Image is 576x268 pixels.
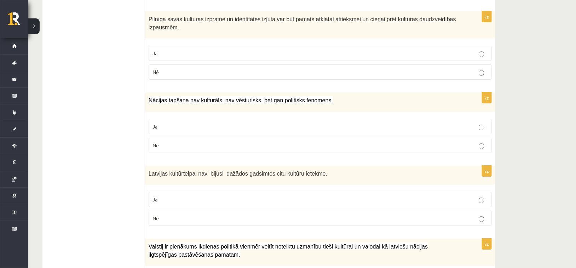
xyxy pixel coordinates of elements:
input: Nē [479,143,484,149]
input: Jā [479,51,484,57]
span: Nācijas tapšana nav kulturāls, nav vēsturisks, bet gan politisks fenomens. [149,97,333,103]
p: 2p [482,165,492,177]
span: Nē [152,69,159,75]
span: Nē [152,142,159,148]
span: Valstij ir pienākums ikdienas politikā vienmēr veltīt noteiktu uzmanību tieši kultūrai un valodai... [149,244,428,258]
span: Jā [152,123,157,130]
input: Jā [479,125,484,130]
span: Nē [152,215,159,221]
p: 2p [482,11,492,22]
input: Jā [479,198,484,203]
input: Nē [479,216,484,222]
a: Rīgas 1. Tālmācības vidusskola [8,12,28,30]
p: 2p [482,238,492,250]
span: Latvijas kultūrtelpai nav bijusi dažādos gadsimtos citu kultūru ietekme. [149,171,327,177]
input: Nē [479,70,484,76]
p: 2p [482,92,492,103]
span: Jā [152,50,157,56]
span: Pilnīga savas kultūras izpratne un identitātes izjūta var būt pamats atklātai attieksmei un cieņa... [149,16,456,30]
span: Jā [152,196,157,203]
